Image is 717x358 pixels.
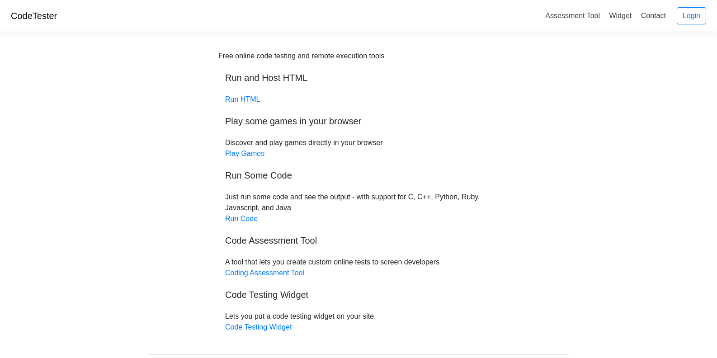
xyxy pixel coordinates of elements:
h5: Run Some Code [225,170,492,181]
a: Coding Assessment Tool [225,269,304,277]
h5: Play some games in your browser [225,116,492,127]
a: Login [677,7,706,24]
h5: Code Testing Widget [225,289,492,300]
h5: Code Assessment Tool [225,235,492,246]
a: Contact [637,8,670,23]
a: Run HTML [225,95,260,103]
a: Code Testing Widget [225,323,292,331]
a: CodeTester [11,11,57,21]
div: Free online code testing and remote execution tools [218,51,384,61]
a: Assessment Tool [542,8,604,23]
h5: Run and Host HTML [225,72,492,83]
a: Run Code [225,215,258,222]
a: Play Games [225,150,264,157]
div: Discover and play games directly in your browser Just run some code and see the output - with sup... [218,51,499,333]
a: Widget [605,8,635,23]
